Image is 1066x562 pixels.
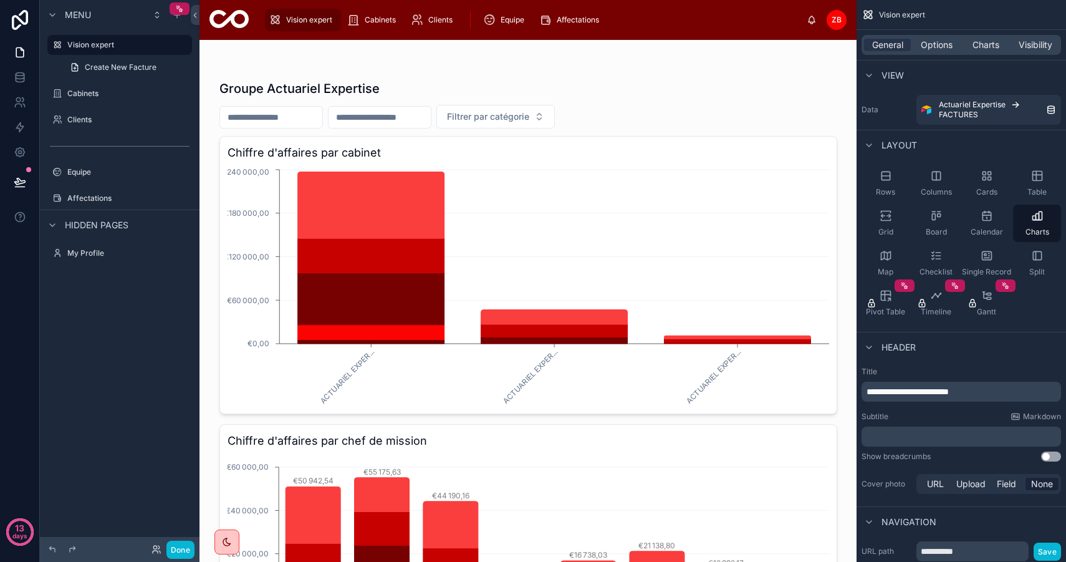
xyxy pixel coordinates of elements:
span: Table [1027,187,1047,197]
img: App logo [209,10,249,30]
div: Show breadcrumbs [862,452,931,462]
a: Clients [407,9,461,31]
button: Timeline [912,284,960,322]
span: Vision expert [879,10,925,20]
div: scrollable content [259,6,807,34]
span: Options [921,39,953,51]
span: Header [881,341,916,354]
span: Checklist [920,267,953,277]
a: Markdown [1011,412,1061,422]
button: Calendar [963,205,1011,242]
span: URL [927,478,944,490]
span: Map [878,267,893,277]
span: Affectations [557,15,599,25]
span: None [1031,478,1053,490]
span: Grid [878,227,893,237]
button: Rows [862,165,910,202]
span: General [872,39,903,51]
span: Upload [956,478,986,490]
span: Menu [65,9,91,21]
span: Calendar [971,227,1003,237]
span: Cards [976,187,997,197]
span: Visibility [1019,39,1052,51]
a: Actuariel ExpertiseFACTURES [916,95,1061,125]
span: Vision expert [286,15,332,25]
label: Data [862,105,911,115]
span: Equipe [501,15,524,25]
p: days [12,527,27,545]
span: Charts [1025,227,1049,237]
span: Rows [876,187,895,197]
span: Columns [921,187,952,197]
button: Cards [963,165,1011,202]
a: Equipe [47,162,192,182]
span: Markdown [1023,412,1061,422]
button: Charts [1013,205,1061,242]
button: Table [1013,165,1061,202]
button: Grid [862,205,910,242]
button: Gantt [963,284,1011,322]
a: Cabinets [47,84,192,104]
a: Vision expert [47,35,192,55]
label: Title [862,367,1061,377]
button: Pivot Table [862,284,910,322]
span: Charts [972,39,999,51]
label: Affectations [67,193,190,203]
button: Split [1013,245,1061,282]
span: Layout [881,139,917,152]
a: Affectations [535,9,608,31]
span: Pivot Table [866,307,905,317]
button: Done [166,541,194,559]
span: Board [926,227,947,237]
span: Field [997,478,1016,490]
a: Affectations [47,188,192,208]
label: Subtitle [862,412,888,422]
button: Single Record [963,245,1011,282]
span: Split [1029,267,1045,277]
a: Equipe [479,9,533,31]
button: Checklist [912,245,960,282]
label: My Profile [67,248,190,258]
img: Airtable Logo [921,105,931,115]
span: View [881,69,904,82]
div: scrollable content [862,382,1061,402]
span: Cabinets [365,15,396,25]
button: Columns [912,165,960,202]
a: Cabinets [343,9,405,31]
span: Gantt [977,307,996,317]
div: scrollable content [862,427,1061,447]
span: Hidden pages [65,219,128,231]
span: FACTURES [939,110,978,120]
span: Create New Facture [85,62,156,72]
button: Board [912,205,960,242]
p: 13 [15,522,24,535]
label: Cover photo [862,479,911,489]
span: Clients [428,15,453,25]
button: Map [862,245,910,282]
a: Vision expert [265,9,341,31]
span: Single Record [962,267,1011,277]
label: Vision expert [67,40,185,50]
label: Equipe [67,167,190,177]
span: Navigation [881,516,936,528]
label: Cabinets [67,89,190,99]
label: Clients [67,115,190,125]
span: ZB [832,15,842,25]
span: Timeline [921,307,951,317]
a: Clients [47,110,192,130]
span: Actuariel Expertise [939,100,1006,110]
a: My Profile [47,243,192,263]
a: Create New Facture [62,57,192,77]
